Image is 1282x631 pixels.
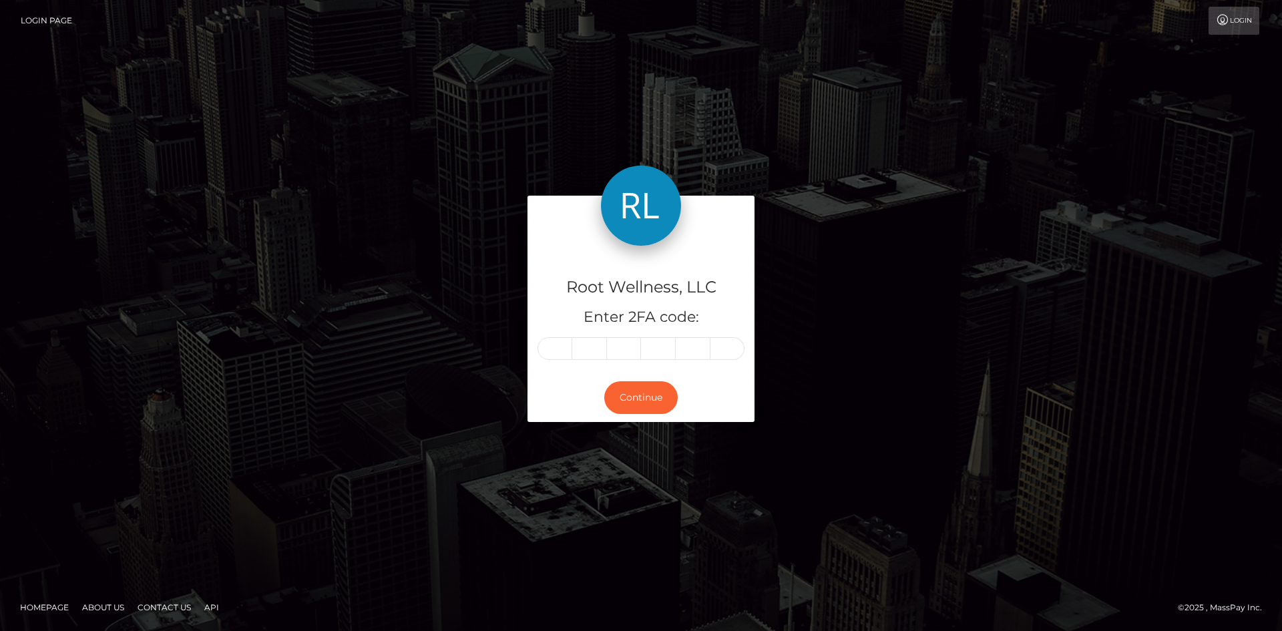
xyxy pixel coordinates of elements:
[77,597,130,618] a: About Us
[1178,600,1272,615] div: © 2025 , MassPay Inc.
[604,381,678,414] button: Continue
[15,597,74,618] a: Homepage
[538,307,744,328] h5: Enter 2FA code:
[199,597,224,618] a: API
[1209,7,1259,35] a: Login
[601,166,681,246] img: Root Wellness, LLC
[132,597,196,618] a: Contact Us
[538,276,744,299] h4: Root Wellness, LLC
[21,7,72,35] a: Login Page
